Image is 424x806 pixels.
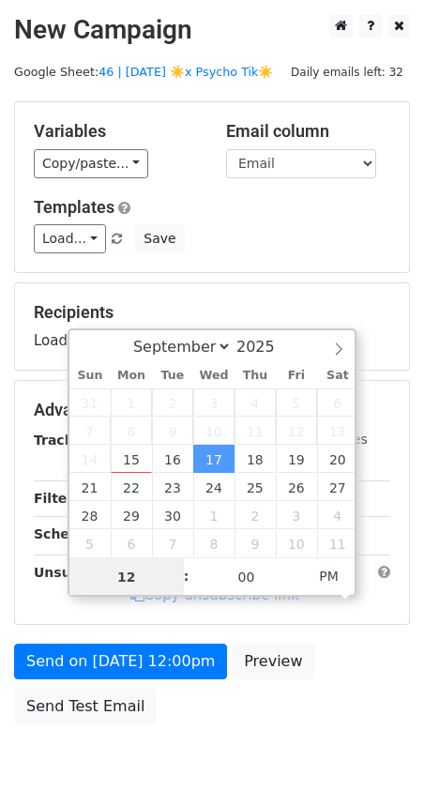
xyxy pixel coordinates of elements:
span: October 2, 2025 [235,501,276,529]
span: September 16, 2025 [152,445,193,473]
span: September 27, 2025 [317,473,358,501]
span: September 8, 2025 [111,417,152,445]
label: UTM Codes [294,430,367,449]
div: Loading... [34,302,390,351]
span: October 3, 2025 [276,501,317,529]
span: Mon [111,370,152,382]
input: Minute [189,558,304,596]
a: 46 | [DATE] ☀️x Psycho Tik☀️ [98,65,273,79]
a: Preview [232,644,314,679]
a: Send on [DATE] 12:00pm [14,644,227,679]
span: September 25, 2025 [235,473,276,501]
span: : [184,557,189,595]
button: Save [135,224,184,253]
span: September 14, 2025 [69,445,111,473]
span: October 1, 2025 [193,501,235,529]
strong: Schedule [34,526,101,541]
span: Wed [193,370,235,382]
span: September 18, 2025 [235,445,276,473]
span: October 10, 2025 [276,529,317,557]
span: September 11, 2025 [235,417,276,445]
span: October 9, 2025 [235,529,276,557]
span: October 6, 2025 [111,529,152,557]
h2: New Campaign [14,14,410,46]
span: September 7, 2025 [69,417,111,445]
span: August 31, 2025 [69,388,111,417]
span: September 2, 2025 [152,388,193,417]
input: Year [232,338,299,356]
span: September 22, 2025 [111,473,152,501]
span: September 29, 2025 [111,501,152,529]
span: Fri [276,370,317,382]
span: Daily emails left: 32 [284,62,410,83]
span: Thu [235,370,276,382]
h5: Email column [226,121,390,142]
h5: Recipients [34,302,390,323]
span: Sat [317,370,358,382]
span: October 4, 2025 [317,501,358,529]
span: September 28, 2025 [69,501,111,529]
span: September 19, 2025 [276,445,317,473]
a: Templates [34,197,114,217]
span: October 11, 2025 [317,529,358,557]
span: October 7, 2025 [152,529,193,557]
span: September 17, 2025 [193,445,235,473]
iframe: Chat Widget [330,716,424,806]
span: September 5, 2025 [276,388,317,417]
strong: Unsubscribe [34,565,126,580]
strong: Tracking [34,433,97,448]
a: Daily emails left: 32 [284,65,410,79]
input: Hour [69,558,184,596]
h5: Variables [34,121,198,142]
span: Tue [152,370,193,382]
small: Google Sheet: [14,65,274,79]
span: September 24, 2025 [193,473,235,501]
span: September 4, 2025 [235,388,276,417]
span: September 26, 2025 [276,473,317,501]
span: September 6, 2025 [317,388,358,417]
span: September 3, 2025 [193,388,235,417]
span: September 15, 2025 [111,445,152,473]
a: Copy/paste... [34,149,148,178]
strong: Filters [34,491,82,506]
span: September 20, 2025 [317,445,358,473]
a: Copy unsubscribe link [130,586,299,603]
span: September 10, 2025 [193,417,235,445]
span: October 8, 2025 [193,529,235,557]
h5: Advanced [34,400,390,420]
a: Send Test Email [14,689,157,724]
span: September 30, 2025 [152,501,193,529]
span: October 5, 2025 [69,529,111,557]
span: September 23, 2025 [152,473,193,501]
span: September 21, 2025 [69,473,111,501]
a: Load... [34,224,106,253]
span: Click to toggle [303,557,355,595]
span: September 12, 2025 [276,417,317,445]
span: September 9, 2025 [152,417,193,445]
span: September 13, 2025 [317,417,358,445]
span: September 1, 2025 [111,388,152,417]
span: Sun [69,370,111,382]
